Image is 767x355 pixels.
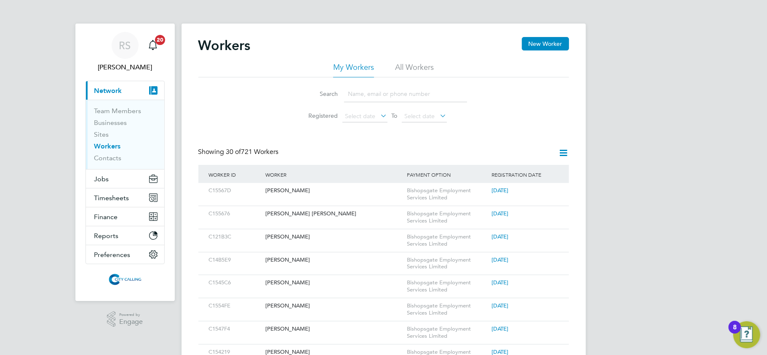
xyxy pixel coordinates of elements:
[86,207,164,226] button: Finance
[389,110,400,121] span: To
[405,206,490,229] div: Bishopsgate Employment Services Limited
[263,206,405,222] div: [PERSON_NAME] [PERSON_NAME]
[86,188,164,207] button: Timesheets
[405,252,490,275] div: Bishopsgate Employment Services Limited
[733,327,737,338] div: 8
[263,298,405,314] div: [PERSON_NAME]
[405,321,490,344] div: Bishopsgate Employment Services Limited
[492,210,508,217] span: [DATE]
[207,321,263,337] div: C1547F4
[86,226,164,245] button: Reports
[263,252,405,268] div: [PERSON_NAME]
[733,321,760,348] button: Open Resource Center, 8 new notifications
[263,321,405,337] div: [PERSON_NAME]
[94,251,131,259] span: Preferences
[94,107,142,115] a: Team Members
[345,112,376,120] span: Select date
[119,40,131,51] span: RS
[492,256,508,263] span: [DATE]
[107,273,143,286] img: citycalling-logo-retina.png
[198,148,281,156] div: Showing
[489,165,560,184] div: Registration Date
[155,35,165,45] span: 20
[344,86,467,102] input: Name, email or phone number
[119,318,143,326] span: Engage
[207,275,263,291] div: C1545C6
[395,62,434,77] li: All Workers
[207,344,561,351] a: C154219[PERSON_NAME]Bishopsgate Employment Services Limited[DATE]
[263,165,405,184] div: Worker
[86,273,165,286] a: Go to home page
[492,187,508,194] span: [DATE]
[75,24,175,301] nav: Main navigation
[226,148,279,156] span: 721 Workers
[107,311,143,327] a: Powered byEngage
[86,32,165,72] a: RS[PERSON_NAME]
[86,100,164,169] div: Network
[94,142,121,150] a: Workers
[207,321,561,328] a: C1547F4[PERSON_NAME]Bishopsgate Employment Services Limited[DATE]
[522,37,569,50] button: New Worker
[492,302,508,309] span: [DATE]
[263,183,405,199] div: [PERSON_NAME]
[405,229,490,252] div: Bishopsgate Employment Services Limited
[263,275,405,291] div: [PERSON_NAME]
[492,233,508,240] span: [DATE]
[207,252,561,259] a: C14B5E9[PERSON_NAME]Bishopsgate Employment Services Limited[DATE]
[94,194,129,202] span: Timesheets
[86,170,164,188] button: Jobs
[405,298,490,321] div: Bishopsgate Employment Services Limited
[207,206,561,213] a: C155676[PERSON_NAME] [PERSON_NAME]Bishopsgate Employment Services Limited[DATE]
[226,148,241,156] span: 30 of
[94,130,109,138] a: Sites
[207,183,263,199] div: C15567D
[300,112,338,119] label: Registered
[405,275,490,298] div: Bishopsgate Employment Services Limited
[144,32,161,59] a: 20
[492,279,508,286] span: [DATE]
[207,165,263,184] div: Worker ID
[94,175,109,183] span: Jobs
[492,325,508,332] span: [DATE]
[207,206,263,222] div: C155676
[405,165,490,184] div: Payment Option
[207,275,561,282] a: C1545C6[PERSON_NAME]Bishopsgate Employment Services Limited[DATE]
[86,81,164,100] button: Network
[405,183,490,206] div: Bishopsgate Employment Services Limited
[119,311,143,318] span: Powered by
[207,229,561,236] a: C121B3C[PERSON_NAME]Bishopsgate Employment Services Limited[DATE]
[333,62,374,77] li: My Workers
[94,154,122,162] a: Contacts
[207,298,263,314] div: C1554FE
[86,245,164,264] button: Preferences
[300,90,338,98] label: Search
[94,119,127,127] a: Businesses
[86,62,165,72] span: Raje Saravanamuthu
[94,213,118,221] span: Finance
[94,232,119,240] span: Reports
[207,298,561,305] a: C1554FE[PERSON_NAME]Bishopsgate Employment Services Limited[DATE]
[94,87,122,95] span: Network
[405,112,435,120] span: Select date
[207,229,263,245] div: C121B3C
[207,183,561,190] a: C15567D[PERSON_NAME]Bishopsgate Employment Services Limited[DATE]
[198,37,251,54] h2: Workers
[207,252,263,268] div: C14B5E9
[263,229,405,245] div: [PERSON_NAME]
